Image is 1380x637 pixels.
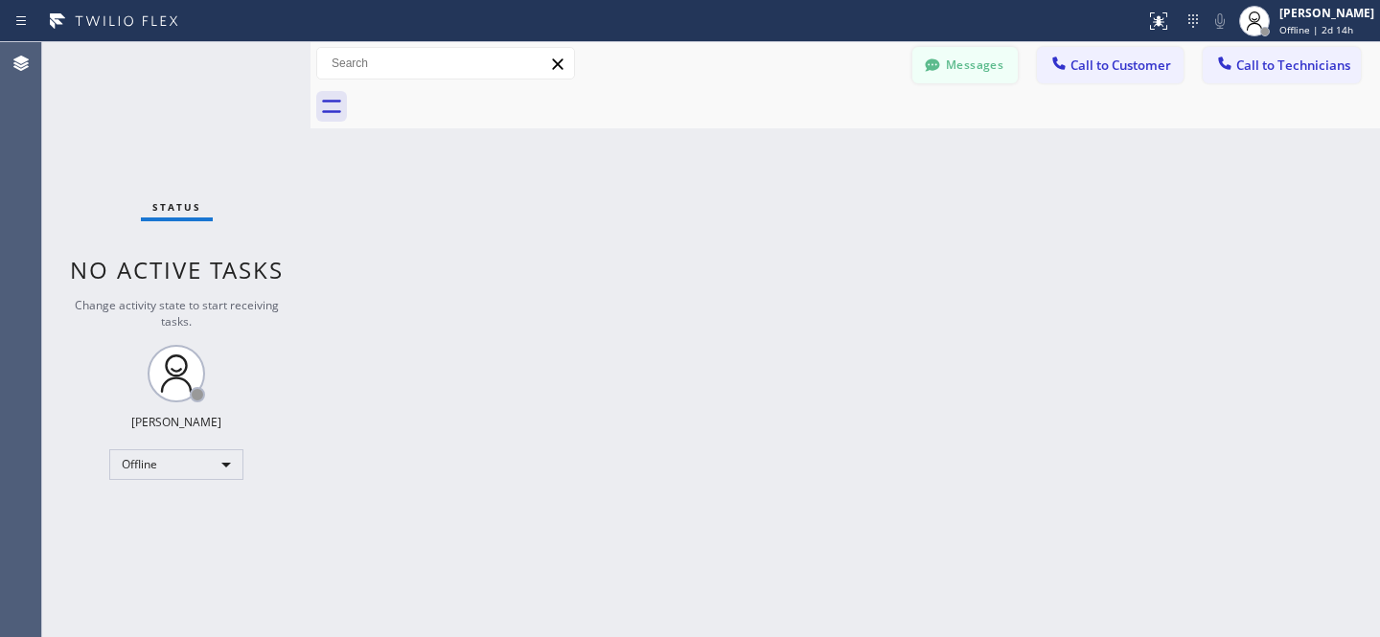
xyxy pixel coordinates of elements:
[152,200,201,214] span: Status
[1070,57,1171,74] span: Call to Customer
[1037,47,1184,83] button: Call to Customer
[912,47,1018,83] button: Messages
[1203,47,1361,83] button: Call to Technicians
[109,449,243,480] div: Offline
[317,48,574,79] input: Search
[75,297,279,330] span: Change activity state to start receiving tasks.
[1279,23,1353,36] span: Offline | 2d 14h
[1279,5,1374,21] div: [PERSON_NAME]
[1236,57,1350,74] span: Call to Technicians
[70,254,284,285] span: No active tasks
[1207,8,1233,34] button: Mute
[131,414,221,430] div: [PERSON_NAME]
